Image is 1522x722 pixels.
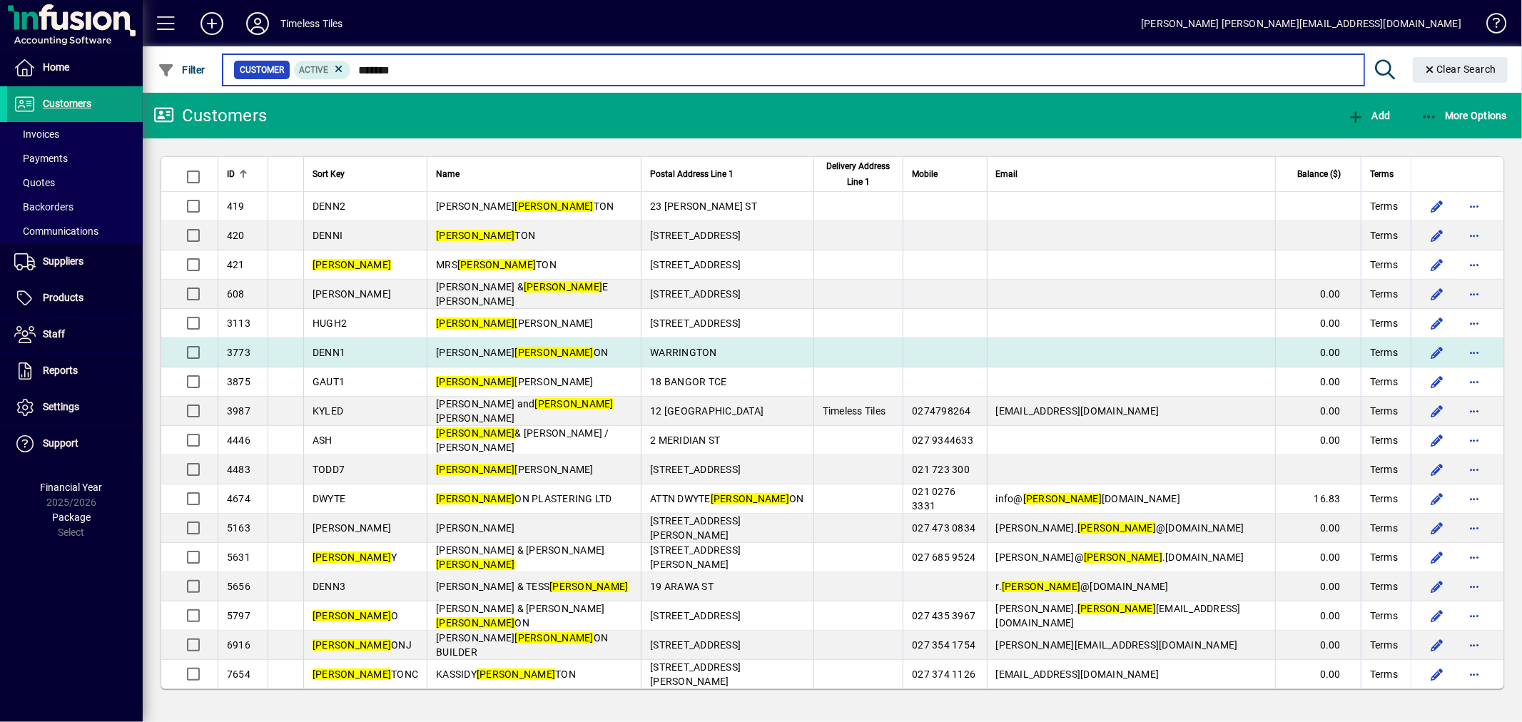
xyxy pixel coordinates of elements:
[1426,458,1449,481] button: Edit
[1370,638,1398,652] span: Terms
[1275,397,1361,426] td: 0.00
[227,522,250,534] span: 5163
[313,434,333,446] span: ASH
[1426,400,1449,422] button: Edit
[43,61,69,73] span: Home
[1424,63,1497,75] span: Clear Search
[1275,631,1361,660] td: 0.00
[650,259,741,270] span: [STREET_ADDRESS]
[996,603,1242,629] span: [PERSON_NAME]. [EMAIL_ADDRESS][DOMAIN_NAME]
[313,581,345,592] span: DENN3
[1417,103,1511,128] button: More Options
[227,464,250,475] span: 4483
[7,244,143,280] a: Suppliers
[1463,195,1486,218] button: More options
[436,493,612,504] span: ON PLASTERING LTD
[1463,663,1486,686] button: More options
[313,230,343,241] span: DENNI
[313,347,345,358] span: DENN1
[1463,487,1486,510] button: More options
[436,427,514,439] em: [PERSON_NAME]
[52,512,91,523] span: Package
[1463,429,1486,452] button: More options
[1002,581,1080,592] em: [PERSON_NAME]
[1275,514,1361,543] td: 0.00
[912,166,938,182] span: Mobile
[1463,517,1486,539] button: More options
[996,493,1181,504] span: info@ [DOMAIN_NAME]
[436,166,460,182] span: Name
[7,195,143,219] a: Backorders
[227,317,250,329] span: 3113
[7,50,143,86] a: Home
[7,280,143,316] a: Products
[227,668,250,680] span: 7654
[14,225,98,237] span: Communications
[1370,345,1398,360] span: Terms
[650,434,720,446] span: 2 MERIDIAN ST
[1426,517,1449,539] button: Edit
[227,200,245,212] span: 419
[1370,609,1398,623] span: Terms
[650,200,757,212] span: 23 [PERSON_NAME] ST
[1426,312,1449,335] button: Edit
[1084,551,1162,563] em: [PERSON_NAME]
[43,255,83,267] span: Suppliers
[153,104,267,127] div: Customers
[43,401,79,412] span: Settings
[996,166,1018,182] span: Email
[1426,341,1449,364] button: Edit
[912,639,975,651] span: 027 354 1754
[1370,550,1398,564] span: Terms
[912,464,970,475] span: 021 723 300
[1426,575,1449,598] button: Edit
[240,63,284,77] span: Customer
[313,668,391,680] em: [PERSON_NAME]
[1370,492,1398,506] span: Terms
[436,376,594,387] span: [PERSON_NAME]
[313,551,397,563] span: Y
[436,317,594,329] span: [PERSON_NAME]
[227,551,250,563] span: 5631
[1426,487,1449,510] button: Edit
[1275,484,1361,514] td: 16.83
[436,347,608,358] span: [PERSON_NAME] ON
[227,288,245,300] span: 608
[1426,663,1449,686] button: Edit
[227,259,245,270] span: 421
[1463,400,1486,422] button: More options
[313,639,412,651] span: ONJ
[996,166,1267,182] div: Email
[1275,426,1361,455] td: 0.00
[436,464,514,475] em: [PERSON_NAME]
[313,317,347,329] span: HUGH2
[436,281,608,307] span: [PERSON_NAME] & E [PERSON_NAME]
[535,398,614,410] em: [PERSON_NAME]
[996,639,1238,651] span: [PERSON_NAME][EMAIL_ADDRESS][DOMAIN_NAME]
[1463,283,1486,305] button: More options
[1275,367,1361,397] td: 0.00
[235,11,280,36] button: Profile
[996,405,1160,417] span: [EMAIL_ADDRESS][DOMAIN_NAME]
[1370,404,1398,418] span: Terms
[436,317,514,329] em: [PERSON_NAME]
[313,464,345,475] span: TODD7
[1426,604,1449,627] button: Edit
[436,522,514,534] span: [PERSON_NAME]
[436,464,594,475] span: [PERSON_NAME]
[477,668,555,680] em: [PERSON_NAME]
[1370,199,1398,213] span: Terms
[227,376,250,387] span: 3875
[1370,287,1398,301] span: Terms
[650,347,717,358] span: WARRINGTON
[313,200,345,212] span: DENN2
[711,493,789,504] em: [PERSON_NAME]
[436,398,614,424] span: [PERSON_NAME] and [PERSON_NAME]
[1426,283,1449,305] button: Edit
[436,603,604,629] span: [PERSON_NAME] & [PERSON_NAME] ON
[436,230,535,241] span: TON
[294,61,351,79] mat-chip: Activation Status: Active
[912,668,975,680] span: 027 374 1126
[1463,604,1486,627] button: More options
[1297,166,1341,182] span: Balance ($)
